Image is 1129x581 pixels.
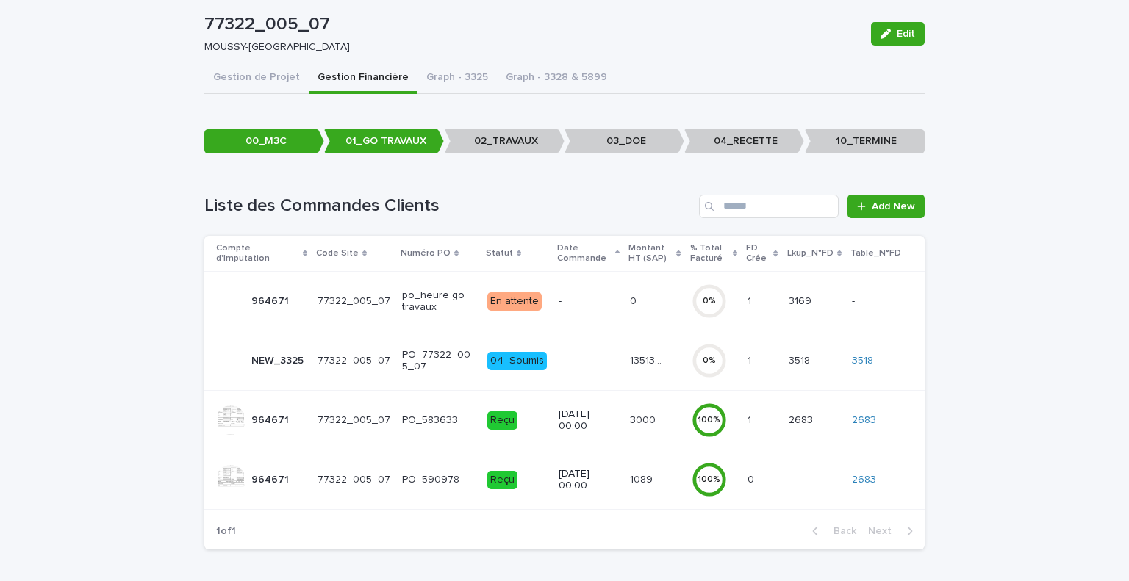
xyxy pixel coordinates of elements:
[789,292,814,308] p: 3169
[204,129,324,154] p: 00_M3C
[204,41,853,54] p: MOUSSY-[GEOGRAPHIC_DATA]
[630,352,670,367] p: 135136.25
[557,240,612,267] p: Date Commande
[204,63,309,94] button: Gestion de Projet
[318,295,390,308] p: 77322_005_07
[628,240,673,267] p: Montant HT (SAP)
[251,411,292,427] p: 964671
[630,292,639,308] p: 0
[852,295,901,308] p: -
[852,414,876,427] a: 2683
[204,450,925,510] tr: 964671964671 77322_005_07PO_590978Reçu[DATE] 00:0010891089 100%00 -- 2683
[487,471,517,489] div: Reçu
[445,129,564,154] p: 02_TRAVAUX
[850,245,901,261] p: Table_N°FD
[309,63,417,94] button: Gestion Financière
[251,352,307,367] p: NEW_3325
[486,245,513,261] p: Statut
[487,352,547,370] div: 04_Soumis
[692,474,727,485] div: 100 %
[497,63,616,94] button: Graph - 3328 & 5899
[746,240,770,267] p: FD Crée
[204,513,248,549] p: 1 of 1
[402,474,476,486] p: PO_590978
[748,471,757,486] p: 0
[402,414,476,427] p: PO_583633
[852,474,876,486] a: 2683
[872,201,915,212] span: Add New
[630,411,659,427] p: 3000
[402,289,476,314] p: po_heure go travaux
[402,349,476,374] p: PO_77322_005_07
[559,408,618,433] p: [DATE] 00:00
[564,129,684,154] p: 03_DOE
[847,195,925,218] a: Add New
[748,411,754,427] p: 1
[684,129,804,154] p: 04_RECETTE
[251,292,292,308] p: 964671
[316,245,359,261] p: Code Site
[871,22,925,46] button: Edit
[789,411,816,427] p: 2683
[787,245,834,261] p: Lkup_N°FD
[417,63,497,94] button: Graph - 3325
[318,474,390,486] p: 77322_005_07
[204,195,693,217] h1: Liste des Commandes Clients
[825,526,856,536] span: Back
[216,240,299,267] p: Compte d'Imputation
[324,129,444,154] p: 01_GO TRAVAUX
[692,296,727,306] div: 0 %
[559,355,618,367] p: -
[852,355,873,367] a: 3518
[204,331,925,391] tr: NEW_3325NEW_3325 77322_005_07PO_77322_005_0704_Soumis-135136.25135136.25 0%11 35183518 3518
[748,352,754,367] p: 1
[897,29,915,39] span: Edit
[699,195,839,218] input: Search
[789,471,795,486] p: -
[630,471,656,486] p: 1089
[204,391,925,450] tr: 964671964671 77322_005_07PO_583633Reçu[DATE] 00:0030003000 100%11 26832683 2683
[862,524,925,538] button: Next
[692,415,727,425] div: 100 %
[487,292,542,311] div: En attente
[748,292,754,308] p: 1
[251,471,292,486] p: 964671
[204,272,925,331] tr: 964671964671 77322_005_07po_heure go travauxEn attente-00 0%11 31693169 -
[692,356,727,366] div: 0 %
[559,295,618,308] p: -
[805,129,925,154] p: 10_TERMINE
[318,414,390,427] p: 77322_005_07
[318,355,390,367] p: 77322_005_07
[559,468,618,493] p: [DATE] 00:00
[204,14,859,35] p: 77322_005_07
[401,245,451,261] p: Numéro PO
[800,524,862,538] button: Back
[868,526,900,536] span: Next
[789,352,813,367] p: 3518
[690,240,730,267] p: % Total Facturé
[487,411,517,430] div: Reçu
